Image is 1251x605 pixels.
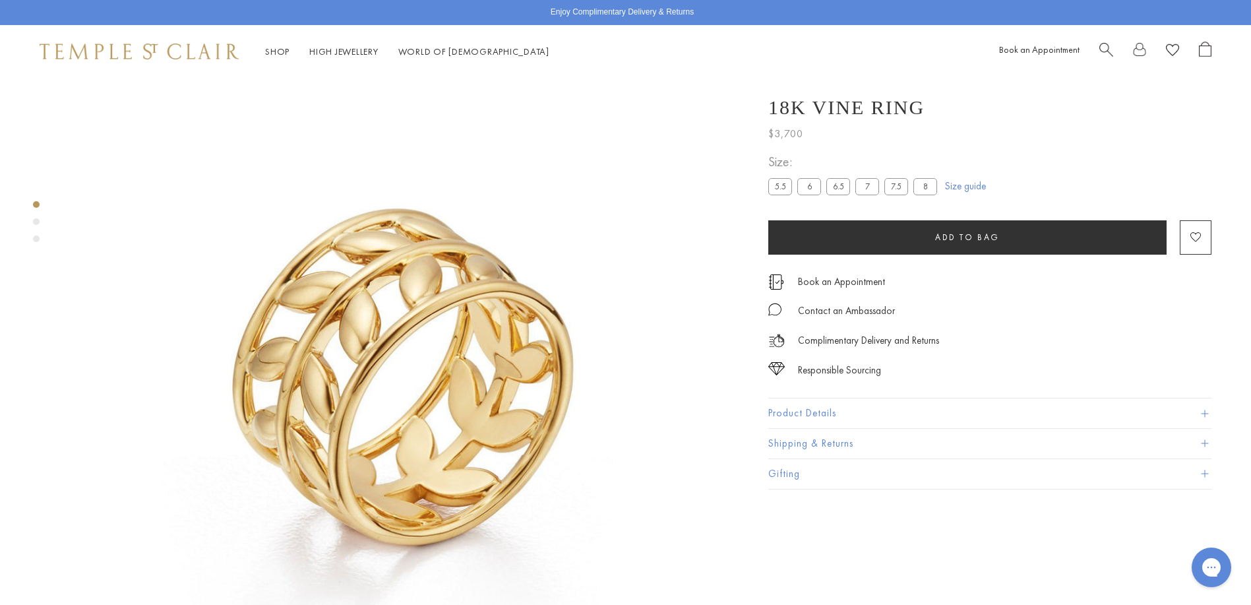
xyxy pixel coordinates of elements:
span: $3,700 [768,125,803,143]
button: Shipping & Returns [768,429,1211,459]
img: icon_delivery.svg [768,333,785,349]
label: 7.5 [884,178,908,195]
label: 7 [855,178,879,195]
span: Size: [768,151,942,173]
img: MessageIcon-01_2.svg [768,303,781,316]
button: Product Details [768,398,1211,428]
div: Contact an Ambassador [798,303,895,319]
p: Enjoy Complimentary Delivery & Returns [551,6,694,19]
div: Responsible Sourcing [798,362,881,379]
a: Size guide [945,179,986,193]
a: View Wishlist [1166,42,1179,62]
p: Complimentary Delivery and Returns [798,333,939,349]
a: ShopShop [265,46,290,57]
a: Search [1099,42,1113,62]
span: Add to bag [935,232,1000,243]
img: icon_sourcing.svg [768,362,785,375]
div: Product gallery navigation [33,198,40,253]
label: 5.5 [768,178,792,195]
a: Book an Appointment [798,274,885,289]
button: Gifting [768,459,1211,489]
nav: Main navigation [265,44,549,60]
img: icon_appointment.svg [768,274,784,290]
label: 6 [797,178,821,195]
h1: 18K Vine Ring [768,96,925,119]
button: Add to bag [768,220,1167,255]
label: 8 [913,178,937,195]
iframe: Gorgias live chat messenger [1185,543,1238,592]
a: Book an Appointment [999,44,1080,55]
a: High JewelleryHigh Jewellery [309,46,379,57]
img: Temple St. Clair [40,44,239,59]
a: World of [DEMOGRAPHIC_DATA]World of [DEMOGRAPHIC_DATA] [398,46,549,57]
label: 6.5 [826,178,850,195]
a: Open Shopping Bag [1199,42,1211,62]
